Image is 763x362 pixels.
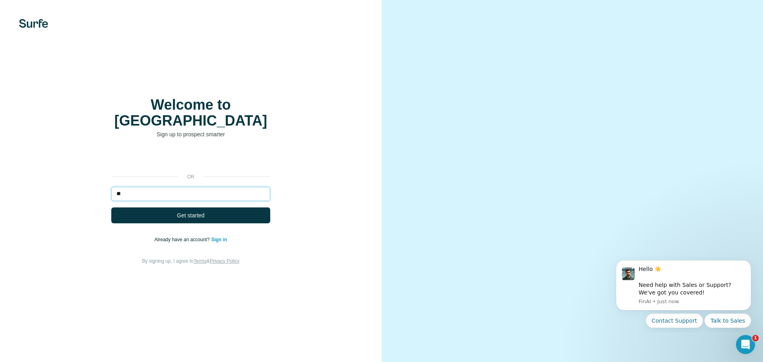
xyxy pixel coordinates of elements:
img: Surfe's logo [19,19,48,28]
span: By signing up, I agree to & [142,258,240,264]
a: Privacy Policy [210,258,240,264]
a: Sign in [211,237,227,242]
h1: Welcome to [GEOGRAPHIC_DATA] [111,97,270,129]
a: Terms [194,258,207,264]
span: Already have an account? [155,237,211,242]
iframe: Intercom live chat [736,335,755,354]
p: or [178,173,203,180]
iframe: Intercom notifications message [604,253,763,333]
span: 1 [752,335,759,341]
button: Get started [111,207,270,223]
iframe: Sign in with Google Button [107,150,274,168]
p: Sign up to prospect smarter [111,130,270,138]
span: Get started [177,211,204,219]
